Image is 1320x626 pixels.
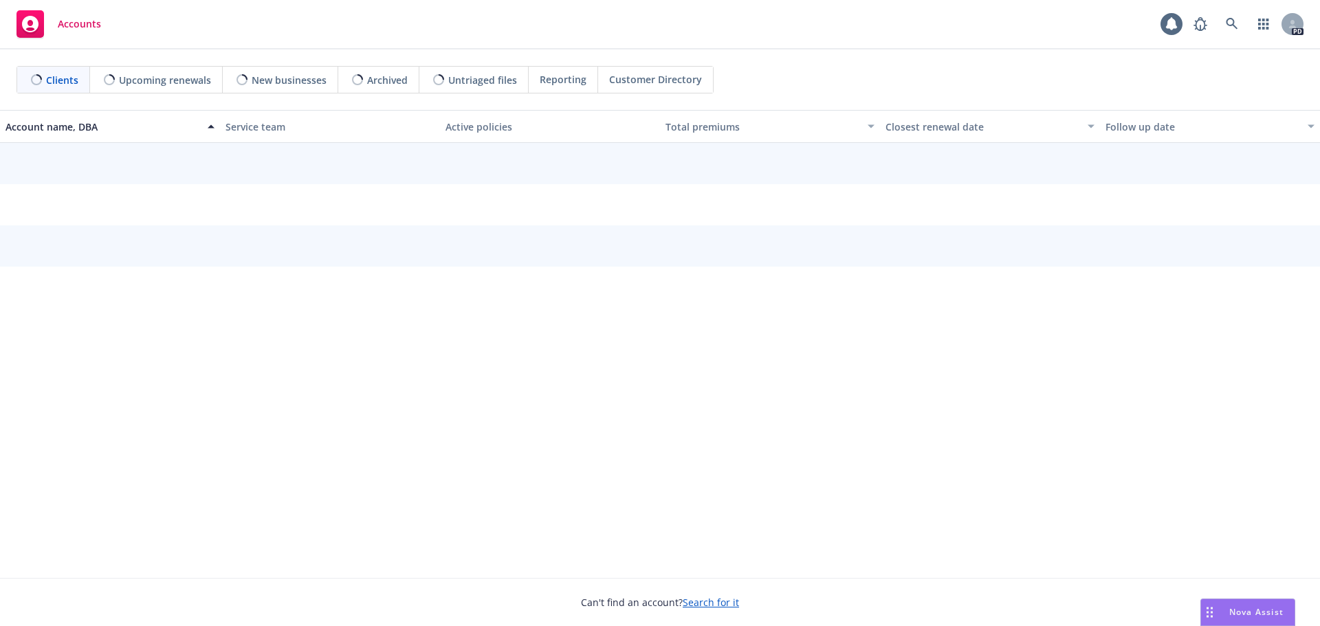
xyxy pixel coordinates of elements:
a: Search [1218,10,1246,38]
span: Accounts [58,19,101,30]
button: Nova Assist [1200,599,1295,626]
span: Clients [46,73,78,87]
button: Active policies [440,110,660,143]
button: Total premiums [660,110,880,143]
span: Upcoming renewals [119,73,211,87]
div: Follow up date [1105,120,1299,134]
span: Customer Directory [609,72,702,87]
button: Service team [220,110,440,143]
div: Total premiums [665,120,859,134]
a: Accounts [11,5,107,43]
a: Report a Bug [1187,10,1214,38]
span: Nova Assist [1229,606,1284,618]
div: Account name, DBA [5,120,199,134]
span: New businesses [252,73,327,87]
a: Search for it [683,596,739,609]
span: Untriaged files [448,73,517,87]
span: Can't find an account? [581,595,739,610]
span: Archived [367,73,408,87]
button: Follow up date [1100,110,1320,143]
div: Drag to move [1201,599,1218,625]
div: Service team [225,120,434,134]
div: Closest renewal date [885,120,1079,134]
div: Active policies [445,120,654,134]
button: Closest renewal date [880,110,1100,143]
span: Reporting [540,72,586,87]
a: Switch app [1250,10,1277,38]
